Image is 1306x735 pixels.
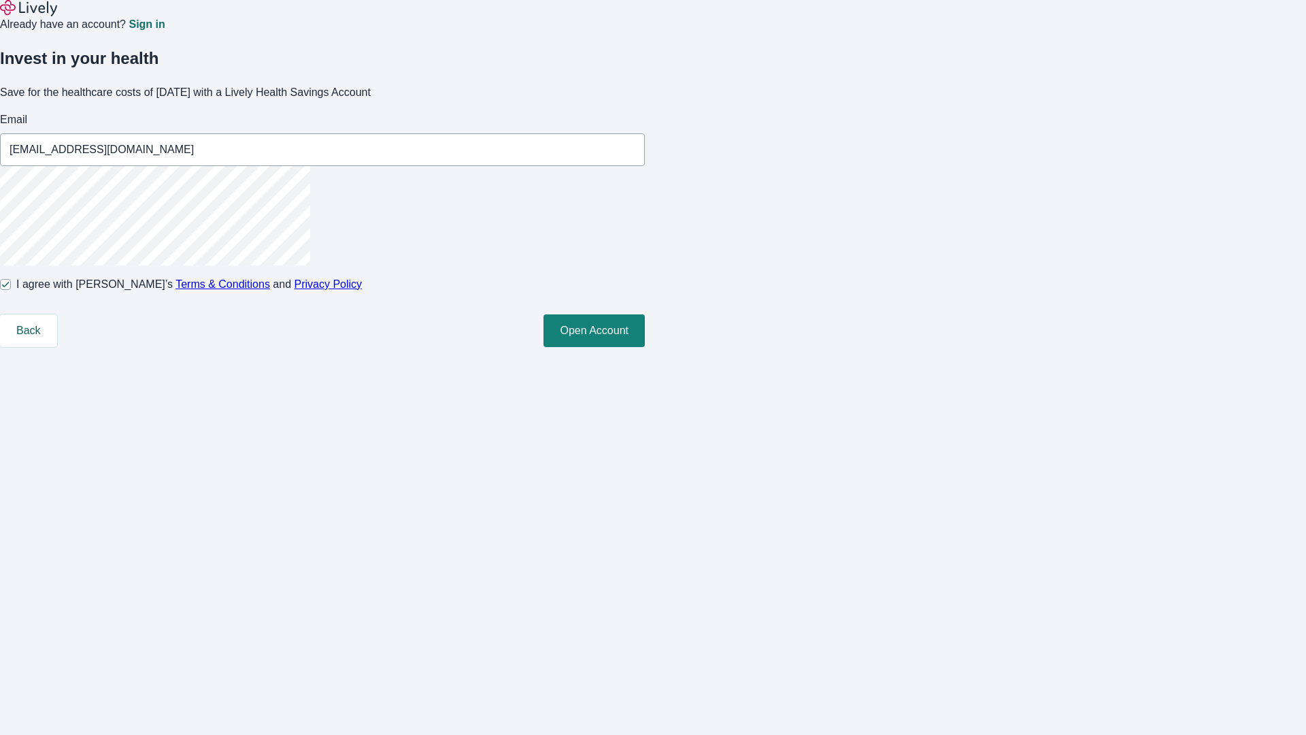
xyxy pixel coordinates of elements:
[543,314,645,347] button: Open Account
[16,276,362,293] span: I agree with [PERSON_NAME]’s and
[175,278,270,290] a: Terms & Conditions
[295,278,363,290] a: Privacy Policy
[129,19,165,30] a: Sign in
